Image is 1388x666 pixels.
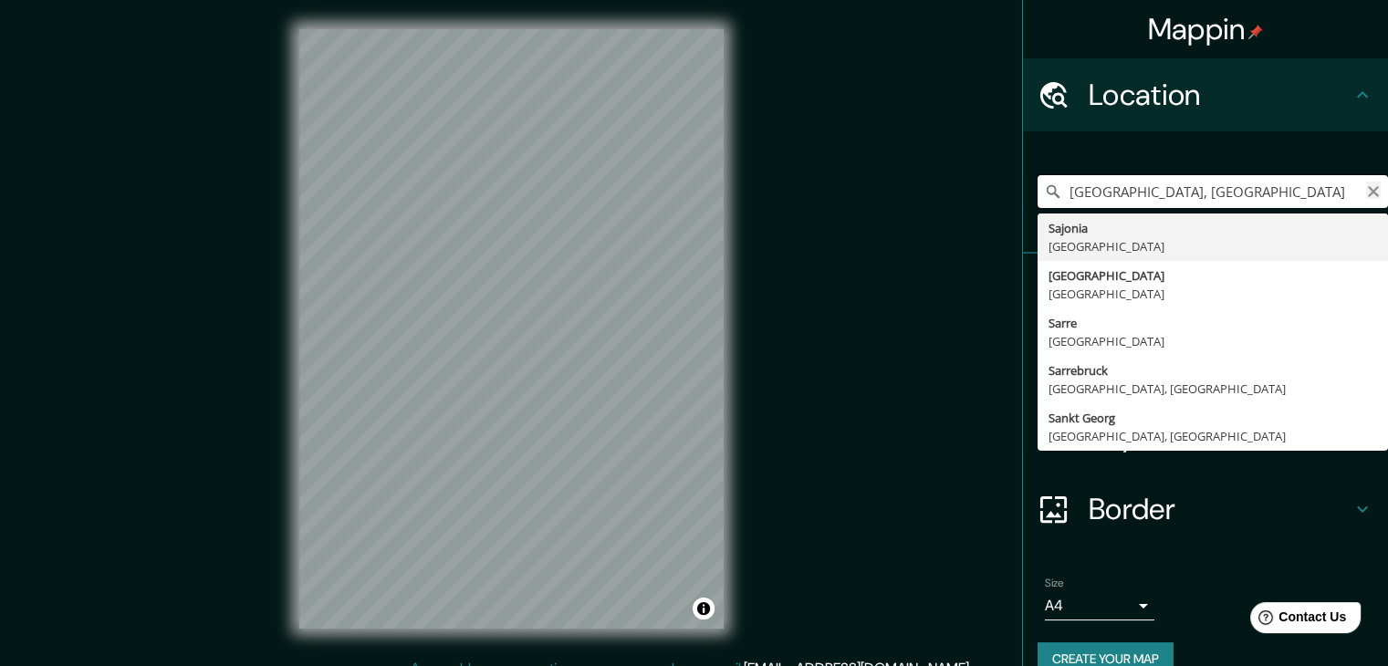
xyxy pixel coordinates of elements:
div: Style [1023,327,1388,400]
div: Location [1023,58,1388,131]
div: Sarre [1049,314,1377,332]
div: [GEOGRAPHIC_DATA], [GEOGRAPHIC_DATA] [1049,380,1377,398]
div: [GEOGRAPHIC_DATA], [GEOGRAPHIC_DATA] [1049,427,1377,445]
button: Clear [1366,182,1381,199]
div: Sarrebruck [1049,361,1377,380]
div: Pins [1023,254,1388,327]
div: [GEOGRAPHIC_DATA] [1049,332,1377,350]
canvas: Map [299,29,724,629]
div: Sankt Georg [1049,409,1377,427]
label: Size [1045,576,1064,591]
h4: Mappin [1148,11,1264,47]
div: [GEOGRAPHIC_DATA] [1049,285,1377,303]
div: A4 [1045,591,1154,620]
h4: Border [1089,491,1351,527]
iframe: Help widget launcher [1226,595,1368,646]
div: [GEOGRAPHIC_DATA] [1049,266,1377,285]
div: Sajonia [1049,219,1377,237]
input: Pick your city or area [1038,175,1388,208]
h4: Layout [1089,418,1351,454]
h4: Location [1089,77,1351,113]
img: pin-icon.png [1248,25,1263,39]
div: Border [1023,473,1388,546]
div: [GEOGRAPHIC_DATA] [1049,237,1377,255]
div: Layout [1023,400,1388,473]
button: Toggle attribution [693,598,715,619]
